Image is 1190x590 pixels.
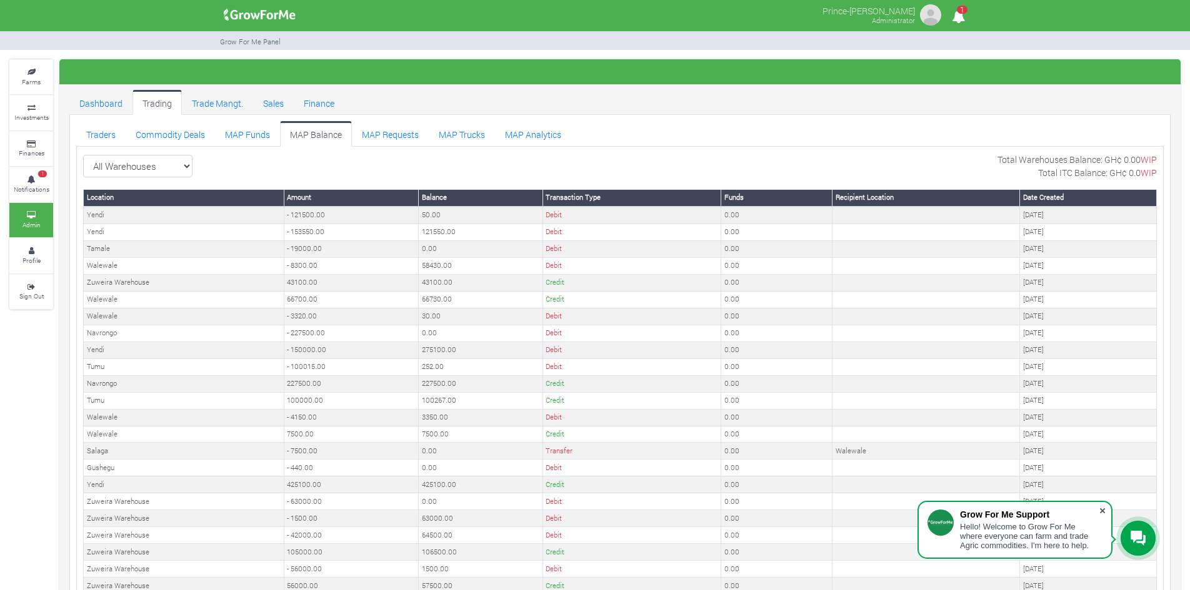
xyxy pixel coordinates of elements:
td: [DATE] [1020,392,1157,409]
small: Sign Out [19,292,44,300]
small: Notifications [14,185,49,194]
td: Credit [542,426,721,443]
td: 0.00 [721,476,832,493]
td: 0.00 [721,207,832,224]
td: 0.00 [721,561,832,578]
td: Credit [542,274,721,291]
small: Grow For Me Panel [220,37,281,46]
td: [DATE] [1020,325,1157,342]
td: Debit [542,358,721,375]
td: Yendi [84,207,284,224]
td: 0.00 [419,325,542,342]
td: 252.00 [419,358,542,375]
td: [DATE] [1020,308,1157,325]
td: Debit [542,308,721,325]
img: growforme image [918,2,943,27]
td: 7500.00 [284,426,419,443]
td: 0.00 [721,224,832,240]
td: 0.00 [721,342,832,358]
span: 1 [38,170,47,178]
small: Finances [19,149,44,157]
td: Debit [542,224,721,240]
td: Walewale [832,443,1020,460]
small: Profile [22,256,41,265]
td: 0.00 [721,375,832,392]
span: WIP [1141,167,1157,179]
a: MAP Analytics [495,121,571,146]
td: Debit [542,207,721,224]
td: [DATE] [1020,257,1157,274]
p: Total Warehouses Balance: GH¢ 0.00 [997,153,1157,166]
td: Zuweira Warehouse [84,274,284,291]
td: 63000.00 [419,510,542,527]
td: 0.00 [721,274,832,291]
td: Credit [542,291,721,308]
td: 0.00 [721,426,832,443]
td: [DATE] [1020,207,1157,224]
th: Date Created [1020,189,1157,206]
td: Gushegu [84,460,284,476]
td: Navrongo [84,375,284,392]
td: [DATE] [1020,409,1157,426]
td: 0.00 [419,460,542,476]
td: 1500.00 [419,561,542,578]
td: Zuweira Warehouse [84,527,284,544]
td: Walewale [84,426,284,443]
td: 425100.00 [419,476,542,493]
td: 227500.00 [419,375,542,392]
a: Farms [9,60,53,94]
td: 66730.00 [419,291,542,308]
a: Finances [9,132,53,166]
td: [DATE] [1020,443,1157,460]
a: MAP Trucks [429,121,495,146]
td: 0.00 [419,493,542,510]
td: 3350.00 [419,409,542,426]
td: - 227500.00 [284,325,419,342]
a: 1 Notifications [9,167,53,202]
img: growforme image [219,2,300,27]
td: Debit [542,510,721,527]
td: - 4150.00 [284,409,419,426]
td: 0.00 [721,544,832,561]
th: Location [84,189,284,206]
td: 121550.00 [419,224,542,240]
td: 0.00 [419,443,542,460]
td: [DATE] [1020,224,1157,240]
td: 7500.00 [419,426,542,443]
td: 43100.00 [284,274,419,291]
td: [DATE] [1020,460,1157,476]
td: 30.00 [419,308,542,325]
td: 58430.00 [419,257,542,274]
td: - 42000.00 [284,527,419,544]
td: Yendi [84,224,284,240]
td: Debit [542,409,721,426]
td: - 63000.00 [284,493,419,510]
td: 425100.00 [284,476,419,493]
td: 100000.00 [284,392,419,409]
td: Credit [542,544,721,561]
td: 227500.00 [284,375,419,392]
a: Trading [132,90,182,115]
p: Total ITC Balance: GH¢ 0.0 [1038,166,1157,179]
div: Grow For Me Support [960,509,1099,519]
td: 0.00 [721,240,832,257]
td: Zuweira Warehouse [84,493,284,510]
td: [DATE] [1020,291,1157,308]
td: Tumu [84,358,284,375]
a: MAP Funds [215,121,280,146]
td: Salaga [84,443,284,460]
td: 43100.00 [419,274,542,291]
th: Recipient Location [832,189,1020,206]
td: Walewale [84,308,284,325]
td: 0.00 [721,358,832,375]
td: Transfer [542,443,721,460]
a: Traders [76,121,126,146]
td: Debit [542,527,721,544]
td: 0.00 [721,392,832,409]
a: Commodity Deals [126,121,215,146]
td: 106500.00 [419,544,542,561]
td: 0.00 [721,409,832,426]
td: Debit [542,325,721,342]
td: Zuweira Warehouse [84,561,284,578]
a: Trade Mangt. [182,90,253,115]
